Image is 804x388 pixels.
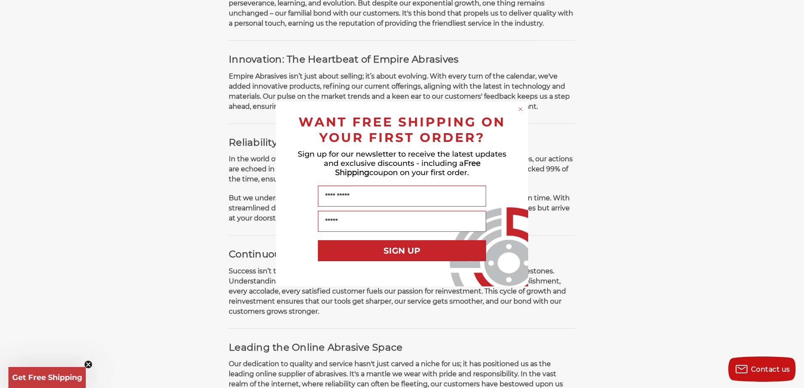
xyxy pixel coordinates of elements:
[516,105,525,113] button: Close dialog
[728,357,796,382] button: Contact us
[318,240,486,261] button: SIGN UP
[299,114,505,145] span: WANT FREE SHIPPING ON YOUR FIRST ORDER?
[298,149,506,177] span: Sign up for our newsletter to receive the latest updates and exclusive discounts - including a co...
[335,159,481,177] span: Free Shipping
[751,365,790,373] span: Contact us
